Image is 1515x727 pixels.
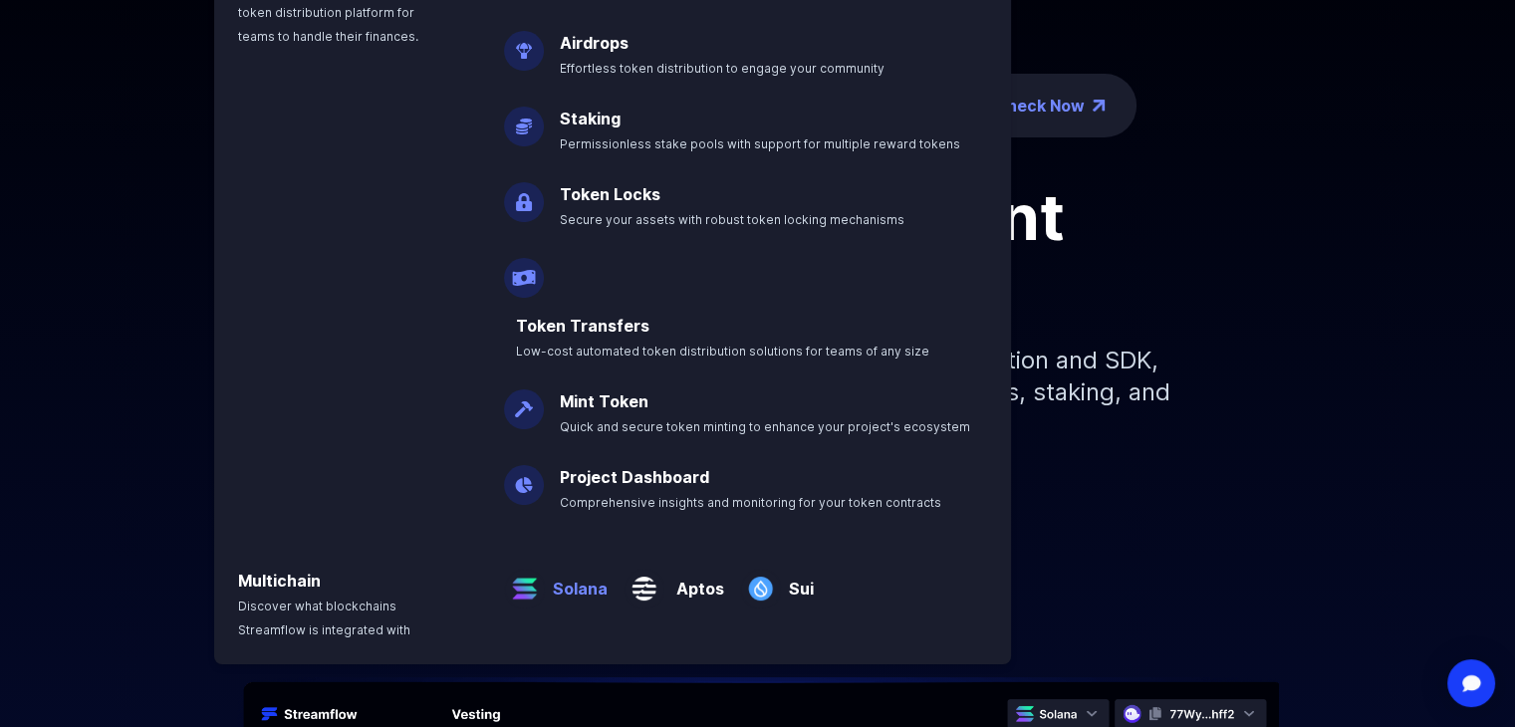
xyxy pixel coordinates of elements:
img: Mint Token [504,373,544,429]
img: top-right-arrow.png [1093,100,1105,112]
img: Airdrops [504,15,544,71]
a: Mint Token [560,391,648,411]
a: Airdrops [560,33,629,53]
span: Effortless token distribution to engage your community [560,61,884,76]
span: Permissionless stake pools with support for multiple reward tokens [560,136,960,151]
a: Multichain [238,571,321,591]
span: Secure your assets with robust token locking mechanisms [560,212,904,227]
a: Token Transfers [516,316,649,336]
span: Comprehensive insights and monitoring for your token contracts [560,495,941,510]
span: Low-cost automated token distribution solutions for teams of any size [516,344,929,359]
img: Sui [740,553,781,608]
a: Aptos [664,561,724,601]
img: Payroll [504,242,544,298]
div: Open Intercom Messenger [1447,659,1495,707]
img: Project Dashboard [504,449,544,505]
a: Solana [545,561,608,601]
a: Project Dashboard [560,467,709,487]
a: Staking [560,109,621,128]
img: Aptos [624,553,664,608]
img: Solana [504,553,545,608]
img: Token Locks [504,166,544,222]
a: Sui [781,561,814,601]
a: Check Now [995,94,1085,118]
span: Quick and secure token minting to enhance your project's ecosystem [560,419,970,434]
img: Staking [504,91,544,146]
span: Discover what blockchains Streamflow is integrated with [238,599,410,637]
a: Token Locks [560,184,660,204]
